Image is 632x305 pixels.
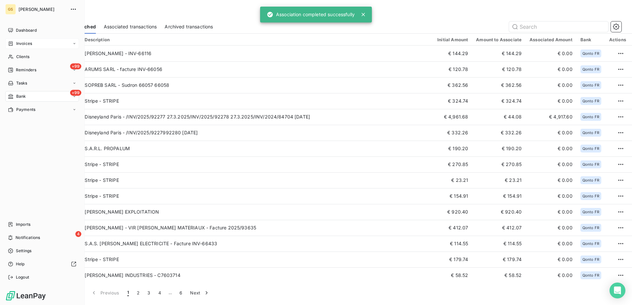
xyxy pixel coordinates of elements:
[5,259,79,269] a: Help
[81,77,433,93] td: SOPREB SARL - Sudron 66057 66058
[526,156,576,172] td: € 0.00
[472,46,526,61] td: € 144.29
[526,93,576,109] td: € 0.00
[267,9,355,20] div: Association completed successfully
[433,252,472,267] td: € 179.74
[526,46,576,61] td: € 0.00
[81,61,433,77] td: ARUMS SARL - facture INV-66056
[582,51,599,55] span: Qonto FR
[526,252,576,267] td: € 0.00
[5,246,79,256] a: Settings
[5,91,79,102] a: +99Bank
[509,21,608,32] input: Search
[526,172,576,188] td: € 0.00
[5,104,79,115] a: Payments
[526,236,576,252] td: € 0.00
[433,141,472,156] td: € 190.20
[609,37,626,42] div: Actions
[16,54,29,60] span: Clients
[87,286,123,300] button: Previous
[70,90,81,96] span: +99
[472,204,526,220] td: € 920.40
[433,61,472,77] td: € 120.78
[127,289,129,296] span: 1
[16,261,25,267] span: Help
[186,286,214,300] button: Next
[526,267,576,283] td: € 0.00
[582,210,599,214] span: Qonto FR
[433,172,472,188] td: € 23.21
[472,267,526,283] td: € 58.52
[16,67,36,73] span: Reminders
[526,188,576,204] td: € 0.00
[165,288,176,298] span: …
[433,188,472,204] td: € 154.91
[582,147,599,151] span: Qonto FR
[433,204,472,220] td: € 920.40
[582,273,599,277] span: Qonto FR
[433,77,472,93] td: € 362.56
[526,61,576,77] td: € 0.00
[19,7,66,12] span: [PERSON_NAME]
[476,37,522,42] div: Amount to Associate
[81,267,433,283] td: [PERSON_NAME] INDUSTRIES - C7603714
[433,236,472,252] td: € 114.55
[5,51,79,62] a: Clients
[472,125,526,141] td: € 332.26
[5,219,79,230] a: Imports
[5,65,79,75] a: +99Reminders
[16,235,40,241] span: Notifications
[81,204,433,220] td: [PERSON_NAME] EXPLOITATION
[472,236,526,252] td: € 114.55
[582,115,599,119] span: Qonto FR
[16,41,32,47] span: Invoices
[582,226,599,230] span: Qonto FR
[16,93,26,99] span: Bank
[81,93,433,109] td: Stripe - STRIPE
[433,46,472,61] td: € 144.29
[582,162,599,166] span: Qonto FR
[16,221,30,227] span: Imports
[472,109,526,125] td: € 44.08
[81,252,433,267] td: Stripe - STRIPE
[81,236,433,252] td: S.A.S. [PERSON_NAME] ELECTRICITE - Facture INV-66433
[104,23,157,30] span: Associated transactions
[81,141,433,156] td: S.A.R.L. PROPALUM
[526,204,576,220] td: € 0.00
[5,4,16,15] div: GS
[75,231,81,237] span: 4
[81,109,433,125] td: Disneyland Paris - /INV/2025/92277 27.3.2025/INV/2025/92278 27.3.2025/INV/2024/84704 [DATE]
[433,125,472,141] td: € 332.26
[472,172,526,188] td: € 23.21
[433,156,472,172] td: € 270.85
[526,77,576,93] td: € 0.00
[5,25,79,36] a: Dashboard
[81,125,433,141] td: Disneyland Paris - /INV/2025/9227992280 [DATE]
[433,267,472,283] td: € 58.52
[81,156,433,172] td: Stripe - STRIPE
[472,188,526,204] td: € 154.91
[433,220,472,236] td: € 412.07
[16,27,37,33] span: Dashboard
[433,109,472,125] td: € 4,961.68
[70,63,81,69] span: +99
[472,220,526,236] td: € 412.07
[81,220,433,236] td: [PERSON_NAME] - VIR [PERSON_NAME] MATERIAUX - Facture 2025/93635
[610,283,625,298] div: Open Intercom Messenger
[582,178,599,182] span: Qonto FR
[85,37,429,42] div: Description
[582,257,599,261] span: Qonto FR
[133,286,143,300] button: 2
[526,141,576,156] td: € 0.00
[5,78,79,88] a: Tasks
[143,286,154,300] button: 3
[123,286,133,300] button: 1
[5,38,79,49] a: Invoices
[5,290,46,301] img: Logo LeanPay
[472,93,526,109] td: € 324.74
[81,188,433,204] td: Stripe - STRIPE
[582,131,599,135] span: Qonto FR
[154,286,165,300] button: 4
[526,109,576,125] td: € 4,917.60
[433,93,472,109] td: € 324.74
